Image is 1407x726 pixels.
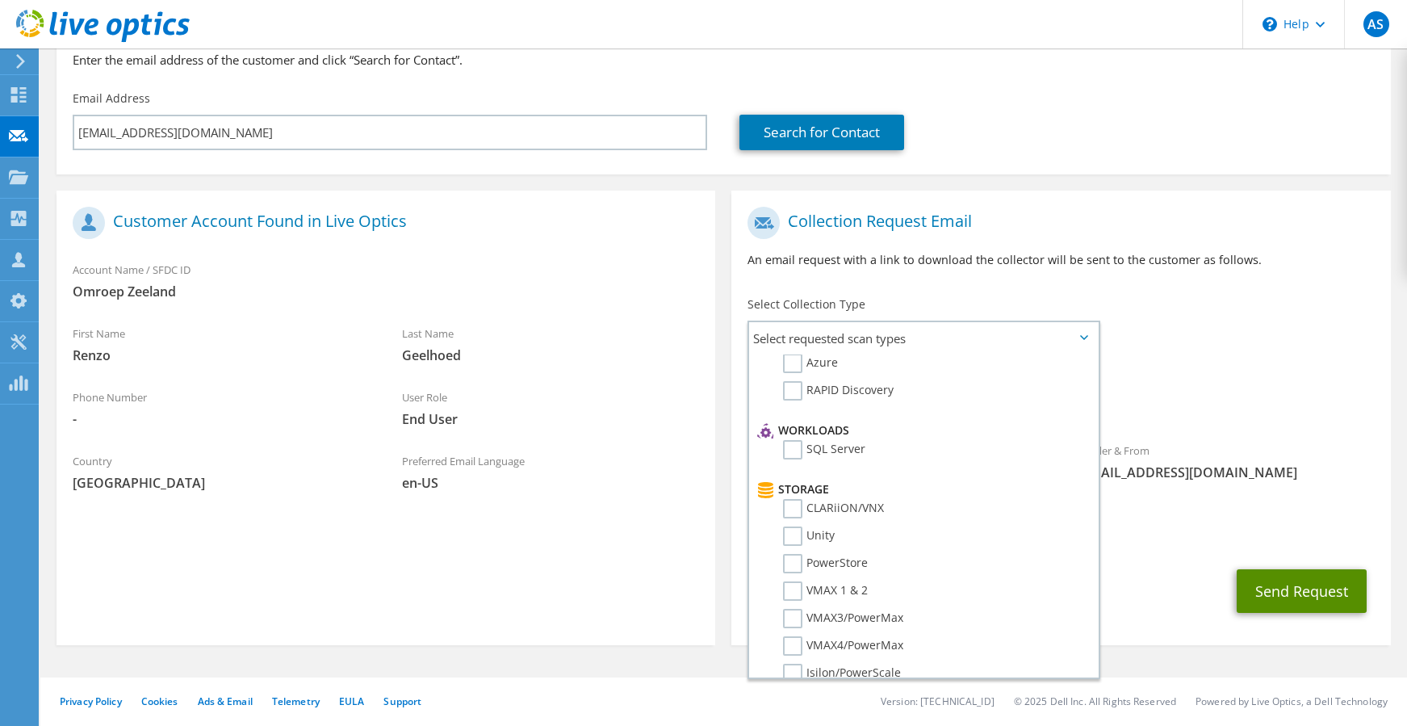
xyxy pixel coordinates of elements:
[402,474,699,492] span: en-US
[783,636,903,656] label: VMAX4/PowerMax
[731,497,1390,553] div: CC & Reply To
[747,296,865,313] label: Select Collection Type
[1062,434,1391,489] div: Sender & From
[783,499,884,518] label: CLARiiON/VNX
[783,554,868,573] label: PowerStore
[783,609,903,628] label: VMAX3/PowerMax
[272,695,320,708] a: Telemetry
[753,421,1090,440] li: Workloads
[73,90,150,107] label: Email Address
[402,346,699,364] span: Geelhoed
[57,253,715,308] div: Account Name / SFDC ID
[783,381,894,401] label: RAPID Discovery
[747,207,1366,239] h1: Collection Request Email
[57,380,386,436] div: Phone Number
[881,695,995,708] li: Version: [TECHNICAL_ID]
[386,317,715,372] div: Last Name
[73,283,699,300] span: Omroep Zeeland
[141,695,178,708] a: Cookies
[57,317,386,372] div: First Name
[783,664,901,683] label: Isilon/PowerScale
[1237,569,1367,613] button: Send Request
[747,251,1374,269] p: An email request with a link to download the collector will be sent to the customer as follows.
[339,695,364,708] a: EULA
[731,361,1390,426] div: Requested Collections
[749,322,1098,355] span: Select requested scan types
[1363,11,1389,37] span: AS
[73,51,1375,69] h3: Enter the email address of the customer and click “Search for Contact”.
[60,695,122,708] a: Privacy Policy
[783,581,868,601] label: VMAX 1 & 2
[57,444,386,500] div: Country
[1078,464,1375,481] span: [EMAIL_ADDRESS][DOMAIN_NAME]
[386,380,715,436] div: User Role
[1014,695,1176,708] li: © 2025 Dell Inc. All Rights Reserved
[73,410,370,428] span: -
[73,207,691,239] h1: Customer Account Found in Live Optics
[73,474,370,492] span: [GEOGRAPHIC_DATA]
[783,440,865,460] label: SQL Server
[753,480,1090,499] li: Storage
[783,527,835,546] label: Unity
[783,354,838,373] label: Azure
[386,444,715,500] div: Preferred Email Language
[383,695,421,708] a: Support
[402,410,699,428] span: End User
[73,346,370,364] span: Renzo
[731,434,1061,489] div: To
[1263,17,1277,31] svg: \n
[198,695,253,708] a: Ads & Email
[1196,695,1388,708] li: Powered by Live Optics, a Dell Technology
[739,115,904,150] a: Search for Contact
